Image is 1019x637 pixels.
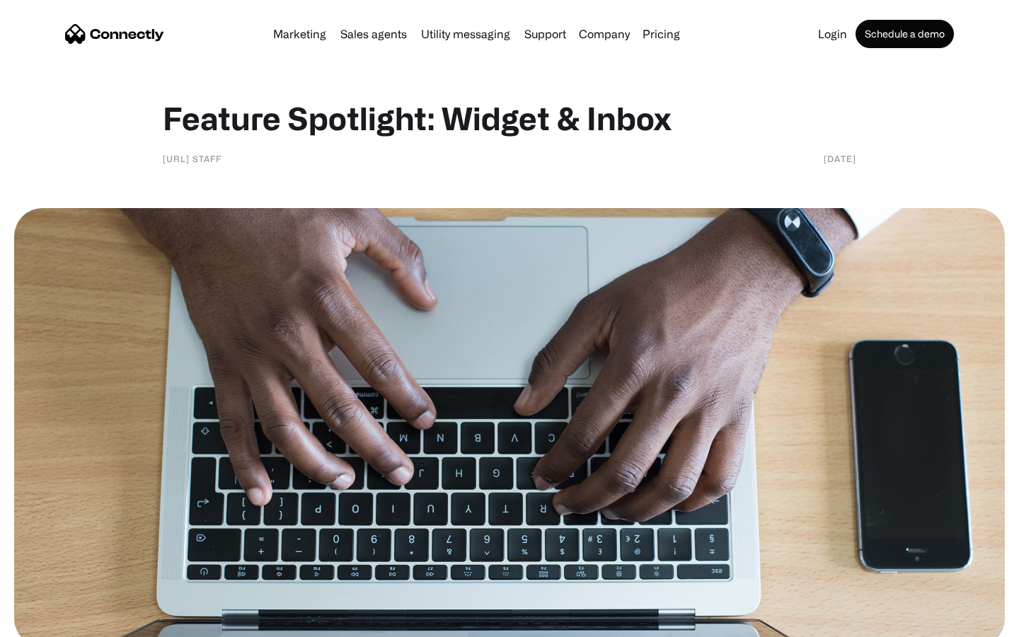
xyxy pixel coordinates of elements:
ul: Language list [28,612,85,632]
a: Schedule a demo [856,20,954,48]
a: Pricing [637,28,686,40]
a: Login [812,28,853,40]
div: [DATE] [824,151,856,166]
a: Marketing [267,28,332,40]
a: Support [519,28,572,40]
a: Utility messaging [415,28,516,40]
aside: Language selected: English [14,612,85,632]
div: Company [579,24,630,44]
h1: Feature Spotlight: Widget & Inbox [163,99,856,137]
div: [URL] staff [163,151,221,166]
a: Sales agents [335,28,413,40]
